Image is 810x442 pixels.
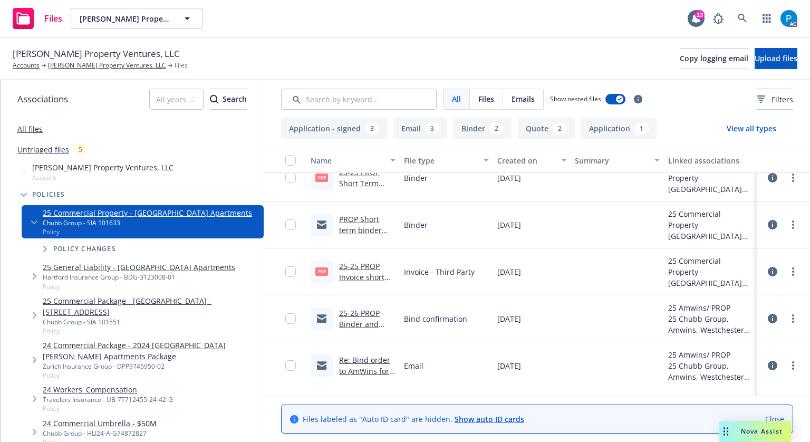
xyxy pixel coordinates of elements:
[757,89,793,110] button: Filters
[43,207,252,218] a: 25 Commercial Property - [GEOGRAPHIC_DATA] Apartments
[32,191,65,198] span: Policies
[32,173,173,182] span: Account
[497,219,521,230] span: [DATE]
[17,124,43,134] a: All files
[497,313,521,324] span: [DATE]
[53,246,116,252] span: Policy changes
[13,61,40,70] a: Accounts
[339,308,390,351] a: 25-26 PROP Binder and invoice Received .msg
[43,395,173,404] div: Travelers Insurance - UB-7T712455-24-42-G
[455,414,524,424] a: Show auto ID cards
[8,4,66,33] a: Files
[80,13,171,24] span: [PERSON_NAME] Property Ventures, LLC
[719,421,791,442] button: Nova Assist
[285,360,296,371] input: Toggle Row Selected
[73,143,88,156] div: 5
[787,218,799,231] a: more
[285,172,296,183] input: Toggle Row Selected
[454,118,512,139] button: Binder
[311,155,384,166] div: Name
[575,155,648,166] div: Summary
[668,255,753,289] div: 25 Commercial Property - [GEOGRAPHIC_DATA] Apartments
[339,167,380,199] a: 25-25 PROP Short Term Binder .pdf
[210,89,247,109] div: Search
[393,118,447,139] button: Email
[43,384,173,395] a: 24 Workers' Compensation
[710,118,793,139] button: View all types
[43,371,259,380] span: Policy
[17,92,68,106] span: Associations
[43,282,235,291] span: Policy
[719,421,732,442] div: Drag to move
[581,118,657,139] button: Application
[571,148,664,173] button: Summary
[285,313,296,324] input: Toggle Row Selected
[732,8,753,29] a: Search
[550,94,601,103] span: Show nested files
[756,8,777,29] a: Switch app
[43,262,235,273] a: 25 General Liability - [GEOGRAPHIC_DATA] Apartments
[497,360,521,371] span: [DATE]
[755,48,797,69] button: Upload files
[497,155,555,166] div: Created on
[780,10,797,27] img: photo
[518,118,575,139] button: Quote
[13,47,180,61] span: [PERSON_NAME] Property Ventures, LLC
[339,261,393,293] a: 25-25 PROP Invoice short term policy.pdf
[315,267,328,275] span: pdf
[668,360,753,382] div: 25 Chubb Group, Amwins, Westchester Surplus Lines Insurance Company - Amwins
[404,219,428,230] span: Binder
[755,53,797,63] span: Upload files
[339,214,388,257] a: PROP Short term binder and invoice received .msg
[757,94,793,105] span: Filters
[71,8,202,29] button: [PERSON_NAME] Property Ventures, LLC
[493,148,571,173] button: Created on
[43,404,173,413] span: Policy
[43,273,235,282] div: Hartford Insurance Group - BDG-3123008-01
[210,89,247,110] button: SearchSearch
[787,265,799,278] a: more
[43,340,259,362] a: 24 Commercial Package - 2024 [GEOGRAPHIC_DATA][PERSON_NAME] Apartments Package
[17,144,69,155] a: Untriaged files
[32,162,173,173] span: [PERSON_NAME] Property Ventures, LLC
[741,427,783,436] span: Nova Assist
[668,302,753,313] div: 25 Amwins/ PROP
[404,155,477,166] div: File type
[48,61,166,70] a: [PERSON_NAME] Property Ventures, LLC
[668,155,753,166] div: Linked associations
[668,349,753,360] div: 25 Amwins/ PROP
[281,118,387,139] button: Application - signed
[306,148,400,173] button: Name
[285,266,296,277] input: Toggle Row Selected
[664,148,757,173] button: Linked associations
[43,362,259,371] div: Zurich Insurance Group - DPP9745950-02
[43,227,252,236] span: Policy
[668,161,753,195] div: 25 Commercial Property - [GEOGRAPHIC_DATA] Apartments
[210,95,218,103] svg: Search
[43,295,259,318] a: 25 Commercial Package - [GEOGRAPHIC_DATA] - [STREET_ADDRESS]
[512,93,535,104] span: Emails
[787,171,799,184] a: more
[400,148,493,173] button: File type
[365,123,379,134] div: 3
[787,359,799,372] a: more
[281,89,437,110] input: Search by keyword...
[680,53,748,63] span: Copy logging email
[404,360,423,371] span: Email
[404,172,428,184] span: Binder
[404,313,467,324] span: Bind confirmation
[285,219,296,230] input: Toggle Row Selected
[303,414,524,425] span: Files labeled as "Auto ID card" are hidden.
[43,326,259,335] span: Policy
[43,429,157,438] div: Chubb Group - HLI24-A-G74872827
[315,174,328,181] span: pdf
[497,266,521,277] span: [DATE]
[695,10,705,20] div: 13
[680,48,748,69] button: Copy logging email
[497,172,521,184] span: [DATE]
[478,93,494,104] span: Files
[765,414,784,425] a: Close
[708,8,729,29] a: Report a Bug
[404,266,475,277] span: Invoice - Third Party
[772,94,793,105] span: Filters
